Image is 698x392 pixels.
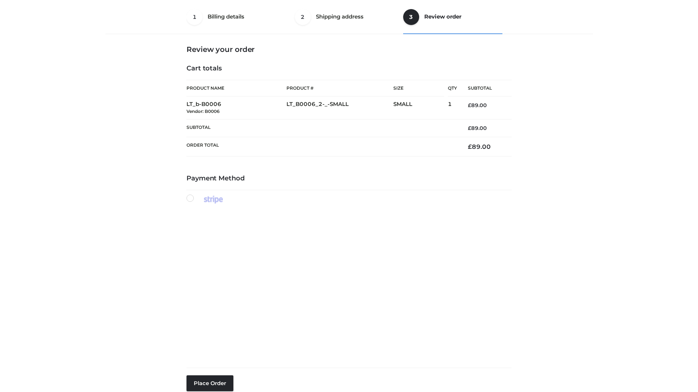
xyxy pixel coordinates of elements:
td: LT_B0006_2-_-SMALL [286,97,393,119]
th: Subtotal [186,119,457,137]
td: LT_b-B0006 [186,97,286,119]
span: £ [468,102,471,109]
bdi: 89.00 [468,143,491,150]
h3: Review your order [186,45,512,54]
th: Product Name [186,80,286,97]
th: Qty [448,80,457,97]
h4: Payment Method [186,175,512,183]
th: Product # [286,80,393,97]
h4: Cart totals [186,65,512,73]
th: Subtotal [457,80,512,97]
bdi: 89.00 [468,125,487,131]
small: Vendor: B0006 [186,109,220,114]
bdi: 89.00 [468,102,487,109]
th: Size [393,80,444,97]
span: £ [468,143,472,150]
button: Place order [186,375,233,391]
span: £ [468,125,471,131]
th: Order Total [186,137,457,156]
iframe: Secure payment input frame [185,202,510,362]
td: SMALL [393,97,448,119]
td: 1 [448,97,457,119]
